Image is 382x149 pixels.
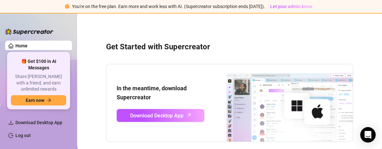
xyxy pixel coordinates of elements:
span: Share [PERSON_NAME] with a friend, and earn unlimited rewards [11,74,66,93]
span: Download Desktop App [15,120,62,125]
img: logo-BBDzfeDw.svg [5,28,53,35]
span: arrow-right [47,98,51,103]
span: Let your admin know [270,4,312,9]
span: exclamation-circle [65,4,69,9]
span: 🎁 Get $100 in AI Messages [11,58,66,71]
a: Log out [15,133,31,138]
strong: In the meantime, download Supercreator [117,85,187,101]
a: Download Desktop Apparrow-up [117,109,204,122]
img: download app [204,64,353,142]
a: Home [15,43,28,48]
h3: Get Started with Supercreator [106,42,353,52]
span: You're on the free plan. Earn more and work less with AI. (Supercreator subscription ends [DATE]). [72,4,265,9]
span: Download Desktop App [130,112,183,120]
span: arrow-up [185,112,193,119]
button: Let your admin know [268,3,315,10]
span: download [8,120,13,125]
div: Open Intercom Messenger [360,127,376,143]
button: Earn nowarrow-right [11,95,66,105]
span: Earn now [26,98,44,103]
